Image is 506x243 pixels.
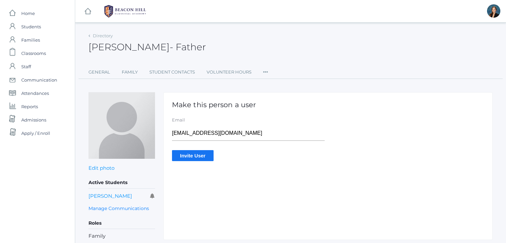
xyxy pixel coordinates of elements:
[21,20,41,33] span: Students
[21,126,50,140] span: Apply / Enroll
[172,150,214,161] input: Invite User
[21,33,40,47] span: Families
[170,41,206,53] span: - Father
[88,232,155,240] li: Family
[88,177,155,188] h5: Active Students
[88,218,155,229] h5: Roles
[172,101,484,109] h1: Make this person a user
[88,92,155,159] img: Joshua Intlekofer
[21,60,31,73] span: Staff
[207,66,252,79] a: Volunteer Hours
[88,165,114,171] a: Edit photo
[21,87,49,100] span: Attendances
[149,66,195,79] a: Student Contacts
[88,205,149,212] a: Manage Communications
[21,7,35,20] span: Home
[172,117,325,123] label: Email
[88,66,110,79] a: General
[21,73,57,87] span: Communication
[100,3,150,20] img: BHCALogos-05-308ed15e86a5a0abce9b8dd61676a3503ac9727e845dece92d48e8588c001991.png
[88,193,132,199] a: [PERSON_NAME]
[88,42,206,52] h2: [PERSON_NAME]
[122,66,138,79] a: Family
[21,47,46,60] span: Classrooms
[21,113,46,126] span: Admissions
[487,4,500,18] div: Allison Smith
[93,33,113,38] a: Directory
[150,193,155,198] i: Receives communications for this student
[21,100,38,113] span: Reports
